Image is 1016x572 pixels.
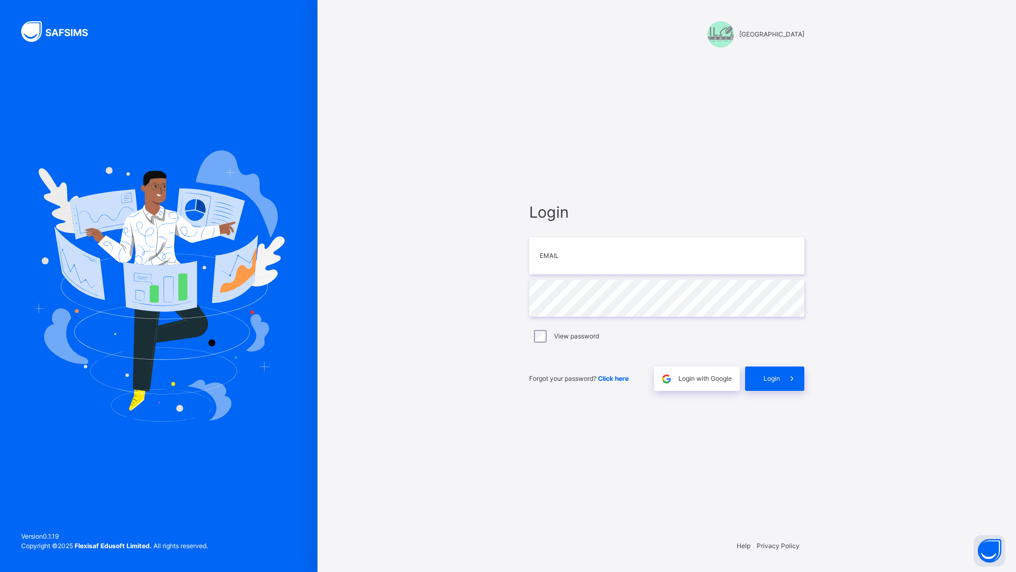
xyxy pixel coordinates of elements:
[554,332,599,341] label: View password
[598,374,629,382] a: Click here
[529,201,804,224] span: Login
[660,373,673,385] img: google.396cfc9801f0270233282035f929180a.svg
[757,542,800,550] a: Privacy Policy
[737,542,750,550] a: Help
[529,374,629,382] span: Forgot your password?
[21,542,208,550] span: Copyright © 2025 All rights reserved.
[33,150,285,422] img: Hero Image
[974,535,1005,567] button: Open asap
[21,532,208,541] span: Version 0.1.19
[75,542,152,550] strong: Flexisaf Edusoft Limited.
[21,21,101,42] img: SAFSIMS Logo
[739,30,804,39] span: [GEOGRAPHIC_DATA]
[764,374,780,383] span: Login
[678,374,732,383] span: Login with Google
